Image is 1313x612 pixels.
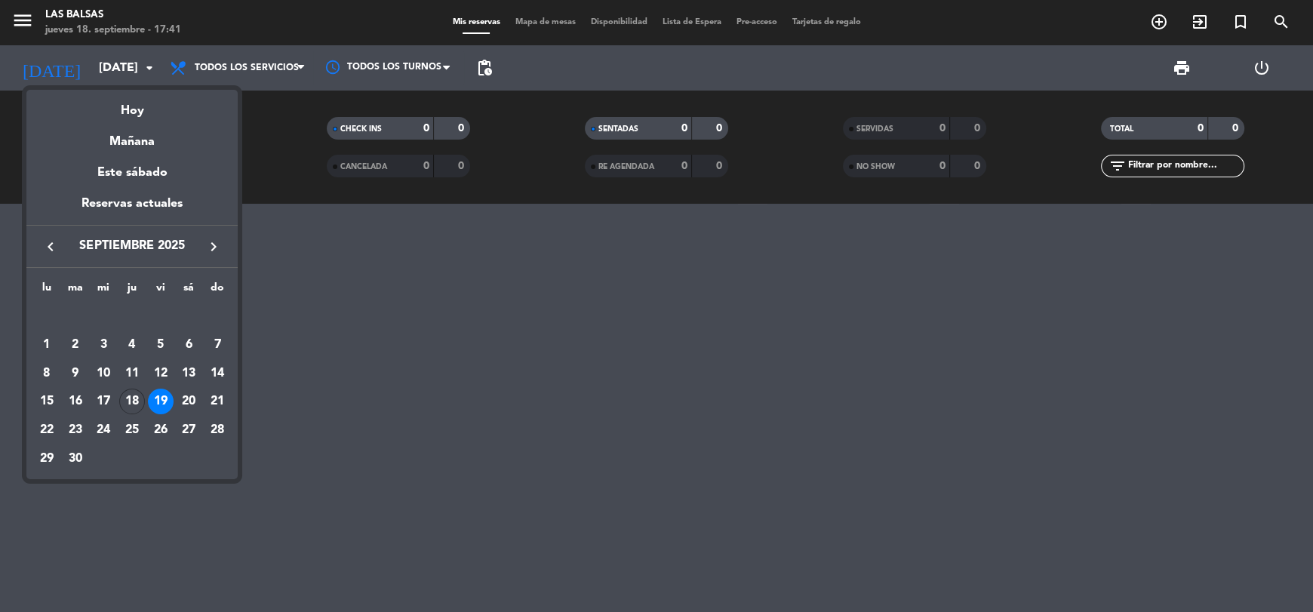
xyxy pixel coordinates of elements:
[204,361,230,386] div: 14
[118,279,146,303] th: jueves
[32,387,61,416] td: 15 de septiembre de 2025
[146,279,175,303] th: viernes
[146,331,175,359] td: 5 de septiembre de 2025
[32,444,61,473] td: 29 de septiembre de 2025
[146,416,175,444] td: 26 de septiembre de 2025
[91,417,116,443] div: 24
[34,332,60,358] div: 1
[175,387,204,416] td: 20 de septiembre de 2025
[32,416,61,444] td: 22 de septiembre de 2025
[34,361,60,386] div: 8
[148,417,174,443] div: 26
[203,387,232,416] td: 21 de septiembre de 2025
[200,237,227,257] button: keyboard_arrow_right
[175,279,204,303] th: sábado
[203,331,232,359] td: 7 de septiembre de 2025
[204,332,230,358] div: 7
[63,389,88,414] div: 16
[118,359,146,388] td: 11 de septiembre de 2025
[146,387,175,416] td: 19 de septiembre de 2025
[37,237,64,257] button: keyboard_arrow_left
[119,361,145,386] div: 11
[32,302,232,331] td: SEP.
[148,361,174,386] div: 12
[91,332,116,358] div: 3
[91,361,116,386] div: 10
[118,331,146,359] td: 4 de septiembre de 2025
[64,236,200,256] span: septiembre 2025
[61,416,90,444] td: 23 de septiembre de 2025
[63,361,88,386] div: 9
[176,417,201,443] div: 27
[26,90,238,121] div: Hoy
[26,194,238,225] div: Reservas actuales
[203,359,232,388] td: 14 de septiembre de 2025
[176,389,201,414] div: 20
[34,417,60,443] div: 22
[146,359,175,388] td: 12 de septiembre de 2025
[118,387,146,416] td: 18 de septiembre de 2025
[63,446,88,472] div: 30
[61,279,90,303] th: martes
[119,332,145,358] div: 4
[61,444,90,473] td: 30 de septiembre de 2025
[91,389,116,414] div: 17
[32,279,61,303] th: lunes
[89,387,118,416] td: 17 de septiembre de 2025
[26,121,238,152] div: Mañana
[119,417,145,443] div: 25
[118,416,146,444] td: 25 de septiembre de 2025
[119,389,145,414] div: 18
[148,332,174,358] div: 5
[175,331,204,359] td: 6 de septiembre de 2025
[89,331,118,359] td: 3 de septiembre de 2025
[26,152,238,194] div: Este sábado
[204,389,230,414] div: 21
[89,416,118,444] td: 24 de septiembre de 2025
[175,416,204,444] td: 27 de septiembre de 2025
[42,238,60,256] i: keyboard_arrow_left
[204,417,230,443] div: 28
[32,331,61,359] td: 1 de septiembre de 2025
[203,416,232,444] td: 28 de septiembre de 2025
[61,331,90,359] td: 2 de septiembre de 2025
[176,361,201,386] div: 13
[63,332,88,358] div: 2
[32,359,61,388] td: 8 de septiembre de 2025
[203,279,232,303] th: domingo
[89,359,118,388] td: 10 de septiembre de 2025
[148,389,174,414] div: 19
[34,446,60,472] div: 29
[175,359,204,388] td: 13 de septiembre de 2025
[61,387,90,416] td: 16 de septiembre de 2025
[176,332,201,358] div: 6
[34,389,60,414] div: 15
[63,417,88,443] div: 23
[61,359,90,388] td: 9 de septiembre de 2025
[204,238,223,256] i: keyboard_arrow_right
[89,279,118,303] th: miércoles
